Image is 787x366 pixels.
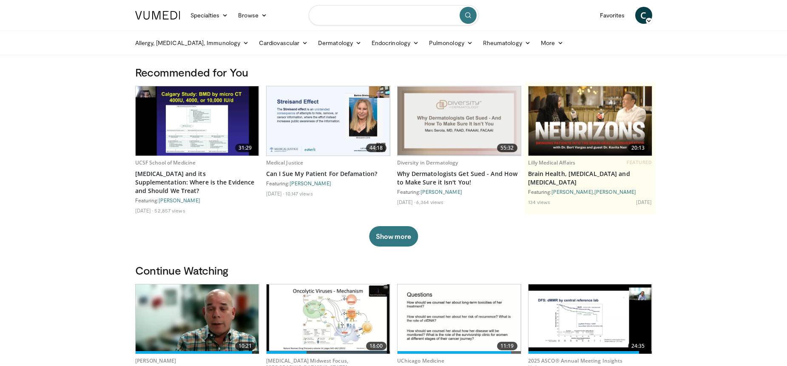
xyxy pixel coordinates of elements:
img: 50d22204-cc18-4df3-8da3-77ec835a907d.620x360_q85_upscale.jpg [267,86,390,156]
img: 840e98be-3b82-4f95-ac1d-c4abc64a98a3.620x360_q85_upscale.jpg [528,284,652,354]
div: Featuring: , [528,188,652,195]
div: Featuring: [266,180,390,187]
a: [PERSON_NAME] [159,197,200,203]
a: [PERSON_NAME] [420,189,462,195]
a: Medical Justice [266,159,304,166]
input: Search topics, interventions [309,5,479,26]
a: 11:19 [398,284,521,354]
a: 18:00 [267,284,390,354]
img: 4bb25b40-905e-443e-8e37-83f056f6e86e.620x360_q85_upscale.jpg [136,86,259,156]
img: ca157f26-4c4a-49fd-8611-8e91f7be245d.png.620x360_q85_upscale.jpg [528,86,652,156]
span: 44:18 [366,144,386,152]
a: 31:29 [136,86,259,156]
a: Pulmonology [424,34,478,51]
button: Show more [369,226,418,247]
a: [PERSON_NAME] [594,189,636,195]
li: 6,364 views [416,199,443,205]
span: 10:21 [235,342,256,350]
a: Favorites [595,7,630,24]
a: 24:35 [528,284,652,354]
a: 44:18 [267,86,390,156]
h3: Recommended for You [135,65,652,79]
li: [DATE] [636,199,652,205]
a: Diversity in Dermatology [397,159,458,166]
a: 55:32 [398,86,521,156]
a: 20:13 [528,86,652,156]
a: [PERSON_NAME] [290,180,331,186]
span: 55:32 [497,144,517,152]
img: eab17d1d-f5d7-44c2-8219-ebe7c47d4bbf.620x360_q85_upscale.jpg [136,284,259,354]
div: Featuring: [135,197,259,204]
a: Allergy, [MEDICAL_DATA], Immunology [130,34,254,51]
a: UChicago Medicine [397,357,445,364]
a: More [536,34,568,51]
span: FEATURED [627,159,652,165]
img: VuMedi Logo [135,11,180,20]
span: 31:29 [235,144,256,152]
a: Dermatology [313,34,367,51]
a: [PERSON_NAME] [135,357,176,364]
a: Cardiovascular [254,34,313,51]
li: [DATE] [266,190,284,197]
li: 52,857 views [154,207,185,214]
span: 18:00 [366,342,386,350]
span: 20:13 [628,144,648,152]
span: 24:35 [628,342,648,350]
img: ad02d952-57b7-4db2-aac6-b0f1df139ac8.png.620x360_q85_upscale.png [398,87,521,156]
li: [DATE] [397,199,415,205]
a: UCSF School of Medicine [135,159,196,166]
li: 10,147 views [285,190,313,197]
a: Why Dermatologists Get Sued - And How to Make Sure it Isn't You! [397,170,521,187]
img: ec6b8f65-4cf9-4fd8-bb45-264c5e73693f.620x360_q85_upscale.jpg [398,284,521,354]
li: 134 views [528,199,551,205]
a: Brain Health, [MEDICAL_DATA] and [MEDICAL_DATA] [528,170,652,187]
a: Browse [233,7,272,24]
a: C [635,7,652,24]
a: 10:21 [136,284,259,354]
a: Lilly Medical Affairs [528,159,576,166]
img: dab9c9e2-2dc9-4fcb-bb2d-def4bd3c6b7b.620x360_q85_upscale.jpg [267,284,390,354]
a: Rheumatology [478,34,536,51]
a: Can I Sue My Patient For Defamation? [266,170,390,178]
a: Specialties [185,7,233,24]
a: [PERSON_NAME] [551,189,593,195]
a: [MEDICAL_DATA] and its Supplementation: Where is the Evidence and Should We Treat? [135,170,259,195]
a: Endocrinology [367,34,424,51]
li: [DATE] [135,207,153,214]
span: 11:19 [497,342,517,350]
div: Featuring: [397,188,521,195]
h3: Continue Watching [135,264,652,277]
